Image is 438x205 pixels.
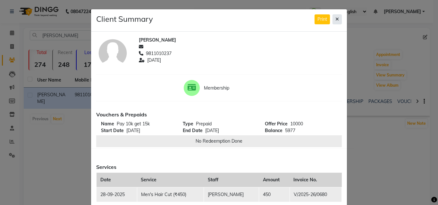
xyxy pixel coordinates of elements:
span: Prepaid [196,121,212,127]
span: [DATE] [205,128,219,133]
td: Men's Hair Cut (₹450) [137,187,204,202]
h4: Client Summary [96,14,153,24]
td: V/2025-26/0680 [290,187,341,202]
td: 28-09-2025 [97,187,137,202]
h6: Vouchers & Prepaids [96,112,342,118]
span: [DATE] [147,57,161,64]
span: Pay 10k get 15k [117,121,150,127]
th: Service [137,173,204,187]
th: Staff [204,173,259,187]
span: [DATE] [126,128,140,133]
span: Membership [204,85,254,91]
th: Invoice No. [290,173,341,187]
button: Print [315,14,330,24]
span: No Redeemption Done [96,135,342,147]
span: Offer Price [265,121,288,127]
th: Date [97,173,137,187]
span: Name [101,121,114,127]
span: 9811010237 [146,50,172,57]
span: End Date [183,127,203,134]
h6: Services [96,164,342,170]
span: 10000 [290,121,303,127]
td: [PERSON_NAME] [204,187,259,202]
span: 5977 [285,128,295,133]
span: Type [183,121,193,127]
span: [PERSON_NAME] [139,37,176,43]
th: Amount [259,173,290,187]
td: 450 [259,187,290,202]
span: Start Date [101,127,124,134]
span: Balance [265,127,282,134]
